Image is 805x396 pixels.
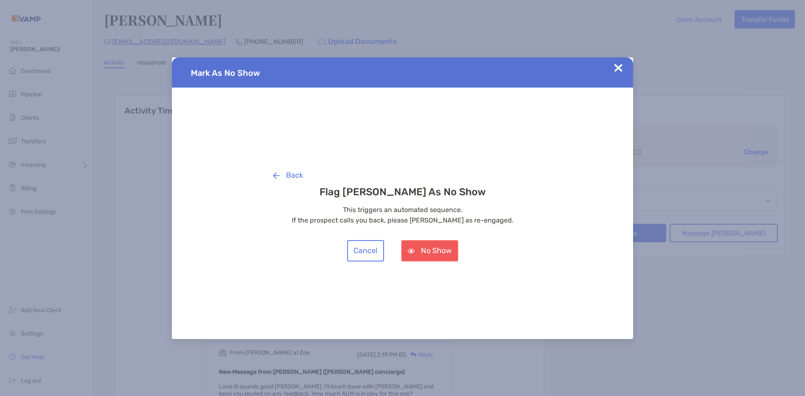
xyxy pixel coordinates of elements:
span: Mark As No Show [191,68,260,78]
img: button icon [408,248,415,254]
h3: Flag [PERSON_NAME] As No Show [266,186,539,198]
img: button icon [273,172,280,179]
img: Close Updates Zoe [614,64,623,72]
button: Cancel [347,240,384,261]
button: Back [266,165,309,186]
button: No Show [401,240,458,261]
p: If the prospect calls you back, please [PERSON_NAME] as re-engaged. [266,215,539,225]
p: This triggers an automated sequence. [266,204,539,215]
